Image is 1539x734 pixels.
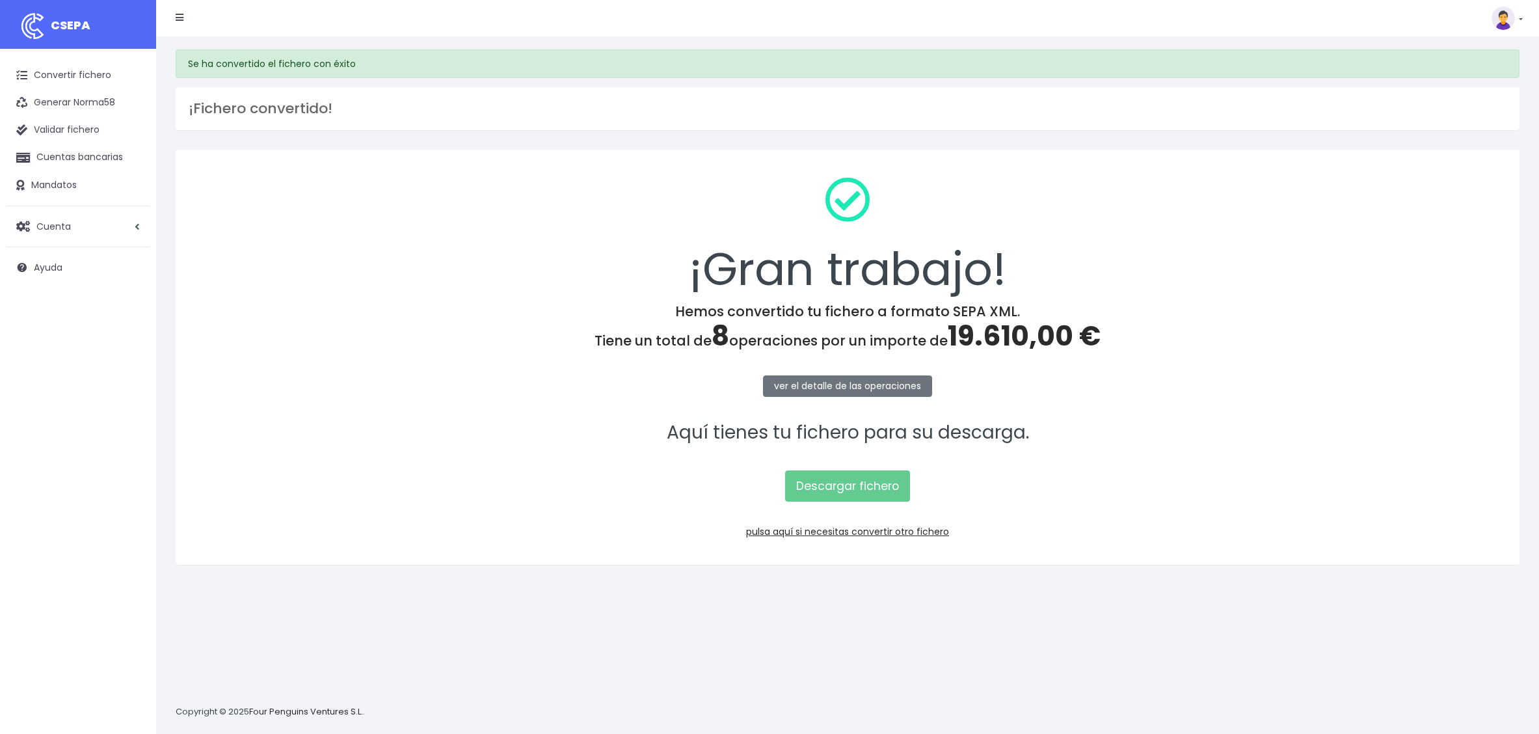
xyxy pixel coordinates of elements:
span: 8 [712,317,729,355]
a: Validar fichero [7,116,150,144]
a: Cuentas bancarias [7,144,150,171]
span: 19.610,00 € [948,317,1101,355]
div: Se ha convertido el fichero con éxito [176,49,1519,78]
span: Cuenta [36,219,71,232]
div: ¡Gran trabajo! [193,167,1503,303]
a: ver el detalle de las operaciones [763,375,932,397]
h4: Hemos convertido tu fichero a formato SEPA XML. Tiene un total de operaciones por un importe de [193,303,1503,353]
span: Ayuda [34,261,62,274]
h3: ¡Fichero convertido! [189,100,1506,117]
img: profile [1492,7,1515,30]
a: Ayuda [7,254,150,281]
a: Descargar fichero [785,470,910,502]
a: Four Penguins Ventures S.L. [249,705,363,718]
p: Copyright © 2025 . [176,705,365,719]
span: CSEPA [51,17,90,33]
img: logo [16,10,49,42]
a: pulsa aquí si necesitas convertir otro fichero [746,525,949,538]
a: Mandatos [7,172,150,199]
a: Generar Norma58 [7,89,150,116]
a: Cuenta [7,213,150,240]
p: Aquí tienes tu fichero para su descarga. [193,418,1503,448]
a: Convertir fichero [7,62,150,89]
